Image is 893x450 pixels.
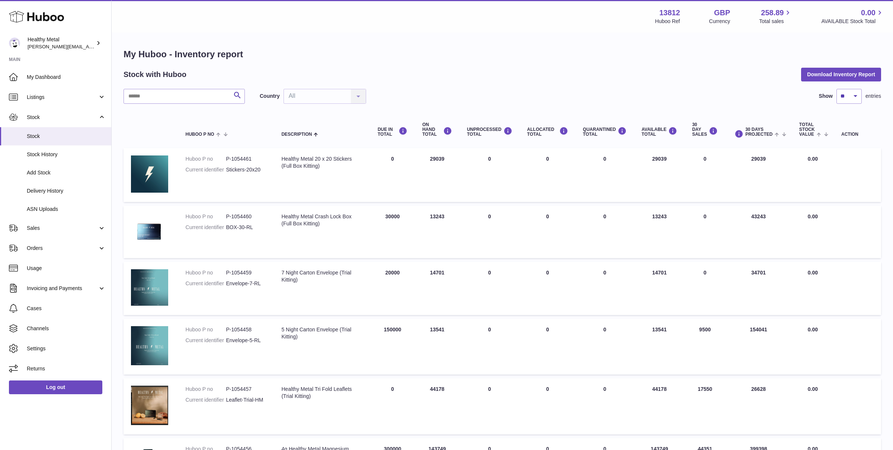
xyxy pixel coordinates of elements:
td: 17550 [685,378,725,434]
td: 13243 [634,206,685,258]
div: 5 Night Carton Envelope (Trial Kitting) [281,326,362,340]
dd: Stickers-20x20 [226,166,266,173]
span: Total sales [759,18,792,25]
div: Healthy Metal Tri Fold Leaflets (Trial Kitting) [281,386,362,400]
span: Stock [27,114,98,121]
a: Log out [9,380,102,394]
dt: Current identifier [186,166,226,173]
td: 0 [520,378,576,434]
td: 0 [520,148,576,202]
dd: P-1054459 [226,269,266,276]
span: 0 [604,156,606,162]
span: 0.00 [808,156,818,162]
td: 29039 [725,148,792,202]
dd: P-1054461 [226,155,266,163]
td: 154041 [725,319,792,375]
td: 0 [685,262,725,315]
dt: Current identifier [186,337,226,344]
td: 29039 [415,148,460,202]
td: 0 [460,319,520,375]
span: Sales [27,225,98,232]
div: Currency [709,18,730,25]
span: Stock [27,133,106,140]
span: Total stock value [799,122,815,137]
dd: BOX-30-RL [226,224,266,231]
img: product image [131,386,168,425]
td: 0 [520,319,576,375]
td: 14701 [415,262,460,315]
span: Huboo P no [186,132,214,137]
span: 0 [604,213,606,219]
span: Listings [27,94,98,101]
dt: Huboo P no [186,213,226,220]
span: 0.00 [808,386,818,392]
td: 14701 [634,262,685,315]
td: 13541 [634,319,685,375]
td: 13243 [415,206,460,258]
dd: Leaflet-Trial-HM [226,396,266,404]
div: Action [841,132,874,137]
div: Healthy Metal 20 x 20 Stickers (Full Box Kitting) [281,155,362,170]
div: QUARANTINED Total [583,127,627,137]
dt: Current identifier [186,280,226,287]
td: 44178 [634,378,685,434]
td: 0 [460,206,520,258]
dt: Current identifier [186,396,226,404]
span: 0.00 [808,213,818,219]
div: UNPROCESSED Total [467,127,512,137]
td: 44178 [415,378,460,434]
td: 43243 [725,206,792,258]
div: Healthy Metal Crash Lock Box (Full Box Kitting) [281,213,362,227]
span: entries [865,93,881,100]
span: AVAILABLE Stock Total [821,18,884,25]
td: 0 [520,206,576,258]
span: Usage [27,265,106,272]
td: 34701 [725,262,792,315]
div: ALLOCATED Total [527,127,568,137]
div: AVAILABLE Total [641,127,677,137]
button: Download Inventory Report [801,68,881,81]
span: ASN Uploads [27,206,106,213]
td: 0 [460,378,520,434]
span: [PERSON_NAME][EMAIL_ADDRESS][DOMAIN_NAME] [28,44,149,49]
span: Description [281,132,312,137]
span: Delivery History [27,187,106,195]
span: Orders [27,245,98,252]
div: 7 Night Carton Envelope (Trial Kitting) [281,269,362,283]
span: 0 [604,270,606,276]
span: 0 [604,327,606,332]
td: 0 [460,262,520,315]
img: jose@healthy-metal.com [9,38,20,49]
span: Invoicing and Payments [27,285,98,292]
span: Cases [27,305,106,312]
td: 0 [520,262,576,315]
span: Add Stock [27,169,106,176]
span: Settings [27,345,106,352]
label: Show [819,93,833,100]
dd: P-1054460 [226,213,266,220]
span: 0 [604,386,606,392]
div: Huboo Ref [655,18,680,25]
span: 0.00 [808,327,818,332]
dt: Current identifier [186,224,226,231]
img: product image [131,213,168,249]
label: Country [260,93,280,100]
td: 29039 [634,148,685,202]
img: product image [131,269,168,306]
td: 150000 [370,319,415,375]
img: product image [131,326,168,365]
dt: Huboo P no [186,155,226,163]
div: DUE IN TOTAL [378,127,407,137]
td: 0 [370,378,415,434]
a: 258.89 Total sales [759,8,792,25]
dt: Huboo P no [186,386,226,393]
td: 0 [460,148,520,202]
h1: My Huboo - Inventory report [124,48,881,60]
dd: P-1054458 [226,326,266,333]
dd: Envelope-7-RL [226,280,266,287]
td: 0 [685,206,725,258]
span: Stock History [27,151,106,158]
td: 26628 [725,378,792,434]
span: 258.89 [761,8,784,18]
span: 30 DAYS PROJECTED [745,127,772,137]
